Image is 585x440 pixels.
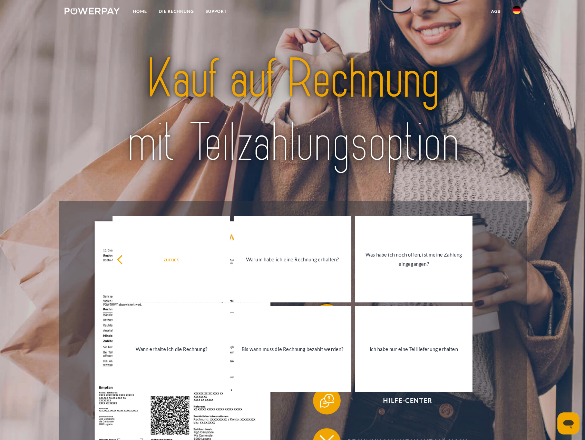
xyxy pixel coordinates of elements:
div: Warum habe ich eine Rechnung erhalten? [238,254,347,264]
img: de [513,6,521,14]
div: Ich habe nur eine Teillieferung erhalten [359,344,468,354]
div: Wann erhalte ich die Rechnung? [117,344,226,354]
span: Hilfe-Center [323,387,492,414]
div: Was habe ich noch offen, ist meine Zahlung eingegangen? [359,250,468,269]
button: Hilfe-Center [313,387,493,414]
a: DIE RECHNUNG [153,5,200,18]
iframe: Schaltfläche zum Öffnen des Messaging-Fensters [557,412,579,434]
div: Bis wann muss die Rechnung bezahlt werden? [238,344,347,354]
a: agb [485,5,507,18]
a: SUPPORT [200,5,233,18]
img: qb_help.svg [318,392,335,409]
a: Home [127,5,153,18]
img: title-powerpay_de.svg [87,44,498,178]
div: zurück [117,254,226,264]
a: Was habe ich noch offen, ist meine Zahlung eingegangen? [355,216,472,302]
img: logo-powerpay-white.svg [65,8,120,14]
